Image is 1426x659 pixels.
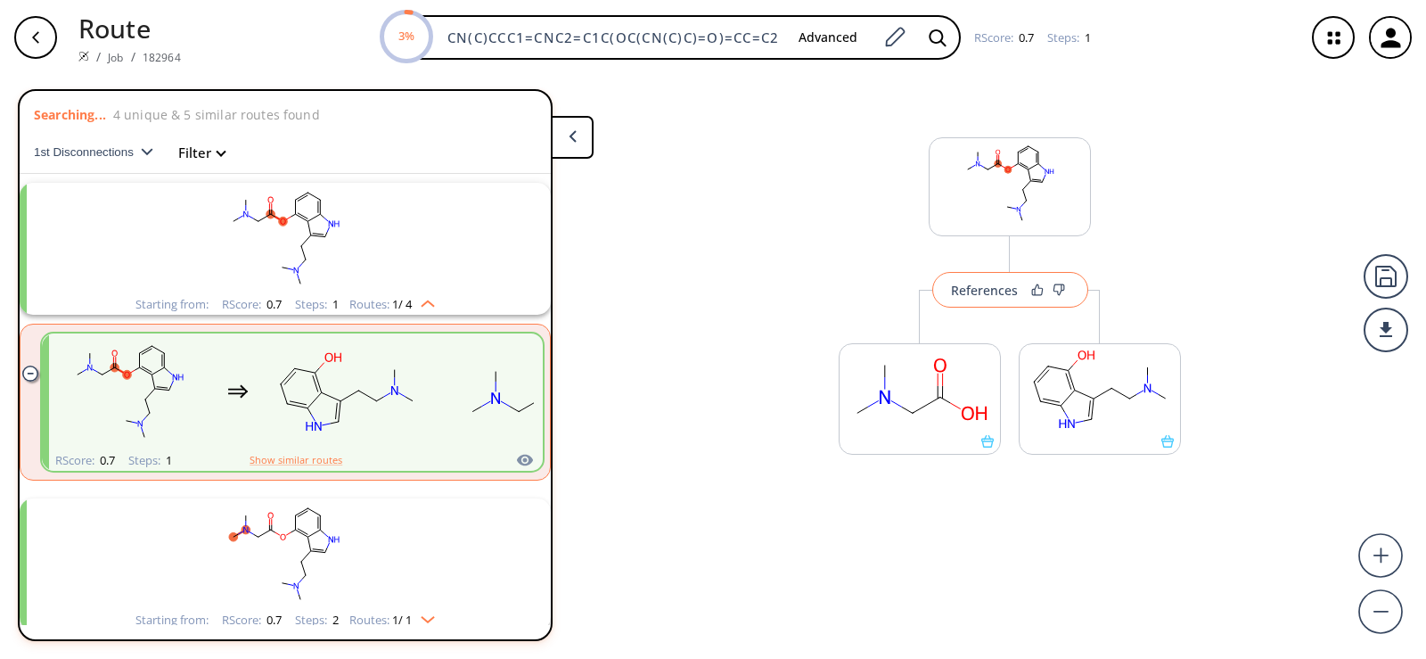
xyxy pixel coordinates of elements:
span: 0.7 [264,296,282,312]
svg: CN(C)CCc1c[nH]c2cccc(OC(=O)CN(C)C)c12 [49,336,209,448]
span: 1 / 1 [392,614,412,626]
svg: CN(C)CC(=O)O [840,344,1000,435]
div: Steps : [128,455,172,466]
div: Starting from: [135,614,209,626]
svg: CN(C)CC(=O)O [445,336,605,448]
button: 1st Disconnections [34,131,168,174]
div: Steps : [1047,32,1091,44]
div: Steps : [295,614,339,626]
p: Searching... [34,105,106,124]
svg: CN(C)CCc1c[nH]c2cccc(OC(=O)CN(C)C)c12 [53,498,517,610]
svg: CN(C)CCc1c[nH]c2cccc(O)c12 [266,336,427,448]
div: Starting from: [135,299,209,310]
div: RScore : [974,32,1034,44]
svg: CN(C)CCc1c[nH]c2cccc(OC(=O)CN(C)C)c12 [930,138,1090,229]
span: 1 [163,452,172,468]
button: Show similar routes [250,452,342,468]
span: 1 [330,296,339,312]
svg: CN(C)CCc1c[nH]c2cccc(OC(=O)CN(C)C)c12 [53,183,517,294]
svg: CN(C)CCc1c[nH]c2cccc(O)c12 [1020,344,1180,435]
button: Filter [168,146,225,160]
span: 0.7 [264,612,282,628]
div: Steps : [295,299,339,310]
div: Routes: [349,299,435,310]
li: / [96,47,101,66]
span: 1st Disconnections [34,145,141,159]
div: Routes: [349,614,435,626]
img: Up [412,293,435,308]
img: Spaya logo [78,51,89,62]
span: 0.7 [1016,29,1034,45]
a: 182964 [143,50,181,65]
span: 1 [1082,29,1091,45]
a: Job [108,50,123,65]
div: RScore : [55,455,115,466]
button: References [932,272,1088,308]
p: 4 unique & 5 similar routes found [113,105,320,124]
span: 1 / 4 [392,299,412,310]
div: RScore : [222,614,282,626]
img: Down [412,609,435,623]
li: / [131,47,135,66]
div: RScore : [222,299,282,310]
text: 3% [398,28,414,44]
button: Advanced [784,21,872,54]
div: References [951,284,1018,296]
span: 2 [330,612,339,628]
input: Enter SMILES [437,29,784,46]
span: 0.7 [97,452,115,468]
p: Route [78,9,181,47]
